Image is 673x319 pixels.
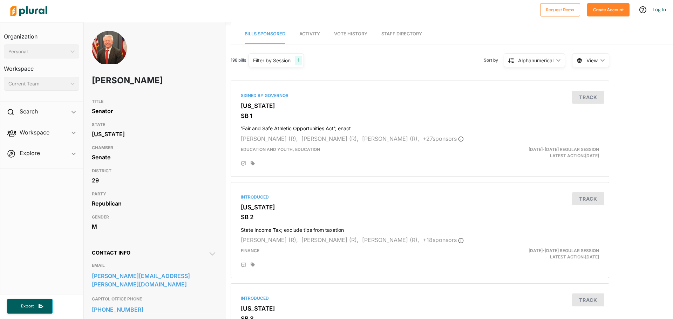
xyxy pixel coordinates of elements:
div: Add Position Statement [241,161,246,167]
a: [PERSON_NAME][EMAIL_ADDRESS][PERSON_NAME][DOMAIN_NAME] [92,271,217,290]
span: 198 bills [231,57,246,63]
button: Create Account [587,3,630,16]
span: Sort by [484,57,504,63]
h4: 'Fair and Safe Athletic Opportunities Act'; enact [241,122,599,132]
a: Staff Directory [381,24,422,44]
h1: [PERSON_NAME] [92,70,166,91]
div: Republican [92,198,217,209]
div: 29 [92,175,217,186]
button: Track [572,293,604,306]
div: Personal [8,48,68,55]
div: Latest Action: [DATE] [481,146,604,159]
h3: [US_STATE] [241,305,599,312]
div: Introduced [241,295,599,301]
span: [PERSON_NAME] (R), [362,236,419,243]
span: + 27 sponsor s [423,135,464,142]
span: Contact Info [92,250,130,256]
a: Log In [653,6,666,13]
a: Request Demo [540,6,580,13]
div: Add Position Statement [241,262,246,268]
h3: CHAMBER [92,144,217,152]
div: Current Team [8,80,68,88]
span: Bills Sponsored [245,31,285,36]
span: View [586,57,598,64]
div: Signed by Governor [241,92,599,99]
h2: Search [20,108,38,115]
span: [PERSON_NAME] (R), [241,236,298,243]
h3: DISTRICT [92,167,217,175]
div: Add tags [251,262,255,267]
a: Create Account [587,6,630,13]
span: [PERSON_NAME] (R), [241,135,298,142]
h3: SB 1 [241,112,599,119]
img: Headshot of Randy Robertson [92,31,127,64]
span: [PERSON_NAME] (R), [301,135,359,142]
span: Vote History [334,31,367,36]
span: + 18 sponsor s [423,236,464,243]
div: Senator [92,106,217,116]
div: Filter by Session [253,57,291,64]
h3: [US_STATE] [241,102,599,109]
h3: GENDER [92,213,217,221]
h3: CAPITOL OFFICE PHONE [92,295,217,303]
h3: STATE [92,120,217,129]
h3: [US_STATE] [241,204,599,211]
a: Bills Sponsored [245,24,285,44]
button: Request Demo [540,3,580,16]
div: Add tags [251,161,255,166]
h3: EMAIL [92,261,217,270]
div: Alphanumerical [518,57,553,64]
h3: Workspace [4,58,79,74]
div: Latest Action: [DATE] [481,248,604,260]
span: [PERSON_NAME] (R), [362,135,419,142]
button: Track [572,192,604,205]
a: Vote History [334,24,367,44]
div: [US_STATE] [92,129,217,139]
a: Activity [299,24,320,44]
div: 1 [295,56,302,65]
h3: Organization [4,26,79,42]
h4: State Income Tax; exclude tips from taxation [241,224,599,233]
h3: SB 2 [241,214,599,221]
span: [DATE]-[DATE] Regular Session [529,147,599,152]
span: Activity [299,31,320,36]
div: Introduced [241,194,599,200]
div: Senate [92,152,217,162]
span: Education and Youth, Education [241,147,320,152]
h3: TITLE [92,97,217,106]
h3: PARTY [92,190,217,198]
span: [DATE]-[DATE] Regular Session [529,248,599,253]
span: Finance [241,248,259,253]
span: [PERSON_NAME] (R), [301,236,359,243]
button: Track [572,91,604,104]
a: [PHONE_NUMBER] [92,304,217,315]
span: Export [16,303,39,309]
div: M [92,221,217,232]
button: Export [7,299,53,314]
